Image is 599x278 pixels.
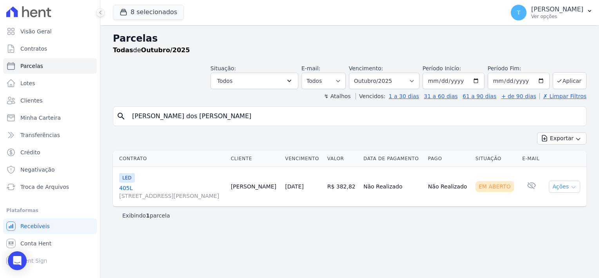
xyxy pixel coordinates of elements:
[501,93,536,99] a: + de 90 dias
[8,251,27,270] div: Open Intercom Messenger
[20,166,55,174] span: Negativação
[3,58,97,74] a: Parcelas
[285,183,303,190] a: [DATE]
[20,240,51,247] span: Conta Hent
[20,114,61,122] span: Minha Carteira
[301,65,321,71] label: E-mail:
[116,112,126,121] i: search
[3,236,97,251] a: Conta Hent
[119,192,225,200] span: [STREET_ADDRESS][PERSON_NAME]
[146,212,150,219] b: 1
[463,93,496,99] a: 61 a 90 dias
[349,65,383,71] label: Vencimento:
[539,93,586,99] a: ✗ Limpar Filtros
[3,110,97,126] a: Minha Carteira
[20,45,47,53] span: Contratos
[537,132,586,144] button: Exportar
[389,93,419,99] a: 1 a 30 dias
[127,108,583,124] input: Buscar por nome do lote ou do cliente
[505,2,599,24] button: T [PERSON_NAME] Ver opções
[360,151,425,167] th: Data de Pagamento
[119,173,135,183] span: LED
[20,62,43,70] span: Parcelas
[3,127,97,143] a: Transferências
[20,183,69,191] span: Troca de Arquivos
[549,181,580,193] button: Ações
[113,151,228,167] th: Contrato
[20,79,35,87] span: Lotes
[531,13,583,20] p: Ver opções
[3,41,97,57] a: Contratos
[519,151,544,167] th: E-mail
[20,97,42,104] span: Clientes
[553,72,586,89] button: Aplicar
[472,151,519,167] th: Situação
[20,131,60,139] span: Transferências
[424,93,457,99] a: 31 a 60 dias
[20,27,52,35] span: Visão Geral
[211,73,298,89] button: Todos
[324,151,360,167] th: Valor
[3,144,97,160] a: Crédito
[3,162,97,177] a: Negativação
[3,218,97,234] a: Recebíveis
[423,65,461,71] label: Período Inicío:
[3,75,97,91] a: Lotes
[211,65,236,71] label: Situação:
[517,10,521,15] span: T
[141,46,190,54] strong: Outubro/2025
[3,24,97,39] a: Visão Geral
[113,46,190,55] p: de
[20,222,50,230] span: Recebíveis
[217,76,232,86] span: Todos
[228,151,282,167] th: Cliente
[531,5,583,13] p: [PERSON_NAME]
[282,151,324,167] th: Vencimento
[476,181,514,192] div: Em Aberto
[113,46,133,54] strong: Todas
[425,167,472,207] td: Não Realizado
[113,5,184,20] button: 8 selecionados
[3,179,97,195] a: Troca de Arquivos
[324,93,350,99] label: ↯ Atalhos
[228,167,282,207] td: [PERSON_NAME]
[356,93,385,99] label: Vencidos:
[360,167,425,207] td: Não Realizado
[6,206,94,215] div: Plataformas
[122,212,170,219] p: Exibindo parcela
[3,93,97,108] a: Clientes
[324,167,360,207] td: R$ 382,82
[425,151,472,167] th: Pago
[20,148,40,156] span: Crédito
[488,64,550,73] label: Período Fim:
[119,184,225,200] a: 405L[STREET_ADDRESS][PERSON_NAME]
[113,31,586,46] h2: Parcelas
